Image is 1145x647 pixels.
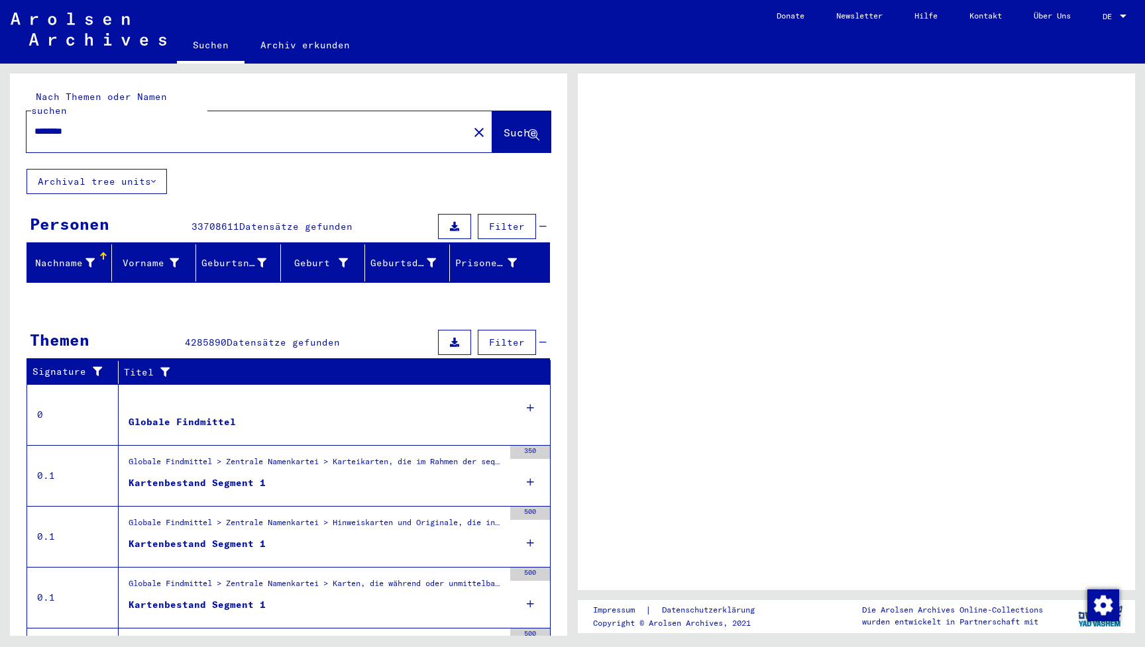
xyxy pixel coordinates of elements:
mat-header-cell: Geburtsname [196,244,281,281]
p: Die Arolsen Archives Online-Collections [862,604,1043,616]
div: 500 [510,507,550,520]
div: Vorname [117,252,196,274]
button: Archival tree units [27,169,167,194]
div: Titel [124,366,524,379]
div: | [593,603,771,617]
div: Nachname [32,252,111,274]
div: Geburtsname [201,252,283,274]
div: Geburtsname [201,256,266,270]
mat-header-cell: Geburtsdatum [365,244,450,281]
mat-header-cell: Prisoner # [450,244,550,281]
span: Filter [489,336,525,348]
button: Filter [478,330,536,355]
div: Personen [30,212,109,236]
mat-icon: close [471,124,487,140]
div: Titel [124,362,537,383]
div: Prisoner # [455,252,534,274]
mat-header-cell: Nachname [27,244,112,281]
div: Geburtsdatum [370,252,453,274]
div: Globale Findmittel > Zentrale Namenkartei > Karten, die während oder unmittelbar vor der sequenti... [129,577,504,596]
span: 33708611 [191,221,239,232]
div: Nachname [32,256,95,270]
span: Suche [504,126,537,139]
td: 0.1 [27,445,119,506]
div: Vorname [117,256,180,270]
button: Filter [478,214,536,239]
span: DE [1103,12,1117,21]
div: Geburt‏ [286,252,365,274]
button: Suche [492,111,551,152]
div: 500 [510,628,550,642]
img: Arolsen_neg.svg [11,13,166,46]
img: Zustimmung ändern [1087,589,1119,621]
img: yv_logo.png [1075,599,1125,632]
div: Prisoner # [455,256,518,270]
div: Geburt‏ [286,256,349,270]
div: Globale Findmittel > Zentrale Namenkartei > Karteikarten, die im Rahmen der sequentiellen Massend... [129,456,504,474]
span: Filter [489,221,525,232]
span: Datensätze gefunden [227,336,340,348]
td: 0 [27,384,119,445]
mat-header-cell: Geburt‏ [281,244,366,281]
a: Datenschutzerklärung [651,603,771,617]
span: 4285890 [185,336,227,348]
div: Signature [32,362,121,383]
div: Themen [30,328,89,352]
td: 0.1 [27,567,119,628]
mat-label: Nach Themen oder Namen suchen [31,91,167,117]
td: 0.1 [27,506,119,567]
button: Clear [466,119,492,145]
div: Geburtsdatum [370,256,436,270]
div: Kartenbestand Segment 1 [129,537,266,551]
div: 350 [510,446,550,459]
div: Kartenbestand Segment 1 [129,598,266,612]
div: Globale Findmittel [129,415,236,429]
a: Impressum [593,603,645,617]
div: Globale Findmittel > Zentrale Namenkartei > Hinweiskarten und Originale, die in T/D-Fällen aufgef... [129,517,504,535]
div: Signature [32,365,108,379]
p: Copyright © Arolsen Archives, 2021 [593,617,771,629]
a: Suchen [177,29,245,64]
p: wurden entwickelt in Partnerschaft mit [862,616,1043,628]
div: Kartenbestand Segment 1 [129,476,266,490]
mat-header-cell: Vorname [112,244,197,281]
div: 500 [510,568,550,581]
span: Datensätze gefunden [239,221,353,232]
a: Archiv erkunden [245,29,366,61]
